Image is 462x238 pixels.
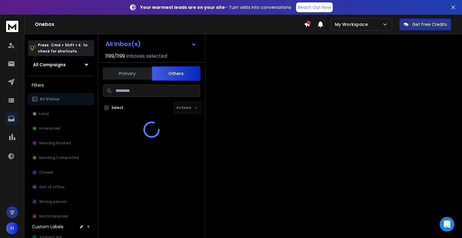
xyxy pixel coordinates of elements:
button: All Inbox(s) [101,38,201,50]
h1: All Inbox(s) [105,41,141,47]
a: Reach Out Now [296,2,333,12]
label: Select [112,105,123,110]
p: Get Free Credits [412,21,447,27]
h1: Onebox [35,21,304,28]
button: H [6,222,18,234]
img: logo [6,21,18,32]
h3: Custom Labels [32,224,64,230]
div: Open Intercom Messenger [440,217,454,232]
button: Get Free Credits [399,18,451,31]
p: – Turn visits into conversations [140,4,291,10]
button: Primary [103,67,152,80]
strong: Your warmest leads are on your site [140,4,225,10]
span: Cmd + Shift + k [50,41,82,49]
p: My Workspace [335,21,370,27]
h3: Inboxes selected [126,52,167,60]
p: Press to check for shortcuts. [38,42,87,54]
h1: All Campaigns [33,62,66,68]
span: 1199 / 1199 [105,52,125,60]
h3: Filters [28,81,94,89]
button: All Campaigns [28,59,94,71]
button: Others [152,66,200,81]
p: Reach Out Now [298,4,331,10]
